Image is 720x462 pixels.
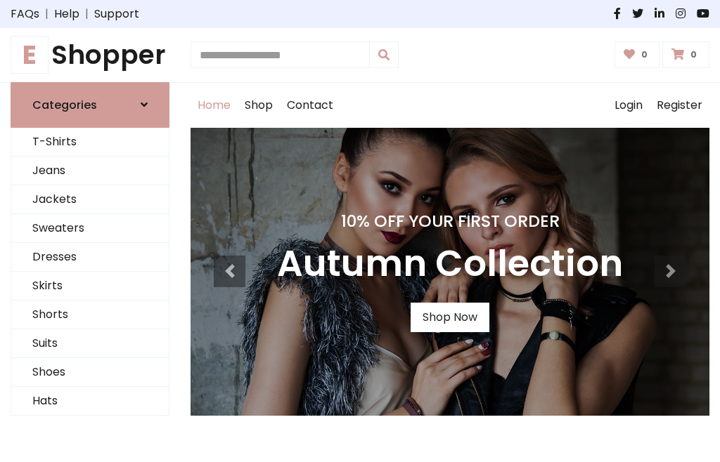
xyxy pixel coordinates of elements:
span: E [11,36,49,74]
a: Jeans [11,157,169,185]
a: Categories [11,82,169,128]
a: Support [94,6,139,22]
h6: Categories [32,98,97,112]
a: Hats [11,387,169,416]
h4: 10% Off Your First Order [277,211,623,231]
span: | [39,6,54,22]
a: Shop Now [411,303,489,332]
h3: Autumn Collection [277,242,623,286]
a: Register [650,83,709,128]
a: Jackets [11,185,169,214]
a: Dresses [11,243,169,272]
a: Sweaters [11,214,169,243]
a: 0 [662,41,709,68]
a: Help [54,6,79,22]
a: Suits [11,329,169,358]
a: Contact [280,83,340,128]
span: 0 [687,48,700,61]
a: Home [191,83,238,128]
span: | [79,6,94,22]
a: Shorts [11,301,169,329]
span: 0 [638,48,651,61]
a: Shop [238,83,280,128]
a: Login [607,83,650,128]
a: T-Shirts [11,128,169,157]
h1: Shopper [11,39,169,71]
a: EShopper [11,39,169,71]
a: FAQs [11,6,39,22]
a: Skirts [11,272,169,301]
a: 0 [615,41,660,68]
a: Shoes [11,358,169,387]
